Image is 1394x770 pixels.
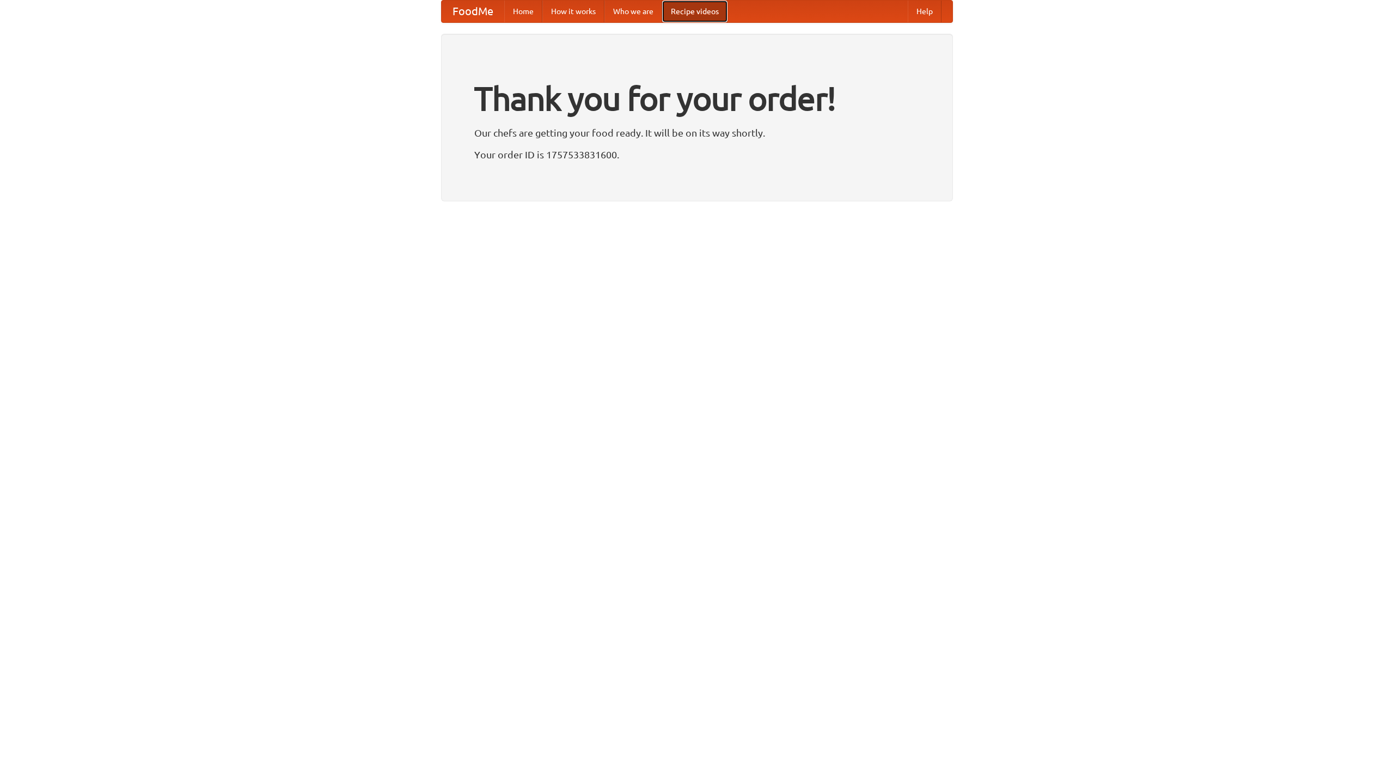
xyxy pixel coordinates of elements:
p: Your order ID is 1757533831600. [474,146,920,163]
a: FoodMe [442,1,504,22]
a: Home [504,1,542,22]
p: Our chefs are getting your food ready. It will be on its way shortly. [474,125,920,141]
h1: Thank you for your order! [474,72,920,125]
a: Help [908,1,941,22]
a: Recipe videos [662,1,727,22]
a: How it works [542,1,604,22]
a: Who we are [604,1,662,22]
